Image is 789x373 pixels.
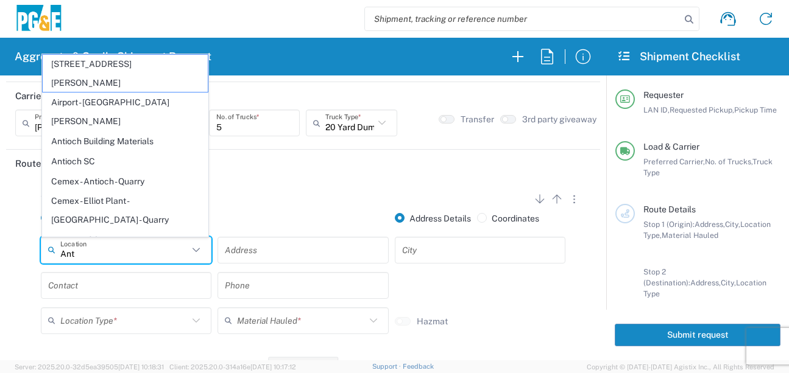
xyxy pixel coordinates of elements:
label: 3rd party giveaway [522,114,596,125]
a: Feedback [403,363,434,370]
span: [DATE] 10:18:31 [118,363,164,371]
span: Cemex - Antioch - Quarry [43,172,208,191]
img: pge [15,5,63,33]
span: Antioch SC [43,152,208,171]
span: Stop 2 (Destination): [643,267,690,287]
span: Preferred Carrier, [643,157,705,166]
span: Stop 1 (Origin): [643,220,695,229]
span: Server: 2025.20.0-32d5ea39505 [15,363,164,371]
span: Cemex - Elliot Plant - [GEOGRAPHIC_DATA] - Quarry [43,192,208,229]
span: LAN ID, [643,105,670,114]
span: Copyright © [DATE]-[DATE] Agistix Inc., All Rights Reserved [587,361,774,372]
h2: Shipment Checklist [617,49,740,64]
span: Requested Pickup, [670,105,734,114]
span: No. of Trucks, [705,157,752,166]
span: Load & Carrier [643,142,699,152]
span: Pickup Time [734,105,777,114]
label: Hazmat [417,316,448,327]
span: City, [725,220,740,229]
label: Coordinates [477,213,539,224]
span: Material Hauled [662,231,718,240]
button: Submit request [615,324,780,346]
span: Client: 2025.20.0-314a16e [169,363,296,371]
span: Address, [695,220,725,229]
span: Route Details [643,204,696,214]
a: Support [372,363,403,370]
span: [STREET_ADDRESS][PERSON_NAME] [43,55,208,92]
label: Address Details [395,213,471,224]
span: Airport - [GEOGRAPHIC_DATA][PERSON_NAME] [43,93,208,131]
h2: Route Details [15,158,75,170]
span: Manteca SC [43,231,208,249]
span: Address, [690,278,721,287]
span: Antioch Building Materials [43,132,208,151]
span: Requester [643,90,684,100]
span: Stop 1 (Origin) [41,190,97,200]
h2: Aggregate & Spoils Shipment Request [15,49,211,64]
span: City, [721,278,736,287]
input: Shipment, tracking or reference number [365,7,681,30]
h2: Carrier & Truck Details [15,90,115,102]
label: Transfer [461,114,494,125]
span: [DATE] 10:17:12 [250,363,296,371]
